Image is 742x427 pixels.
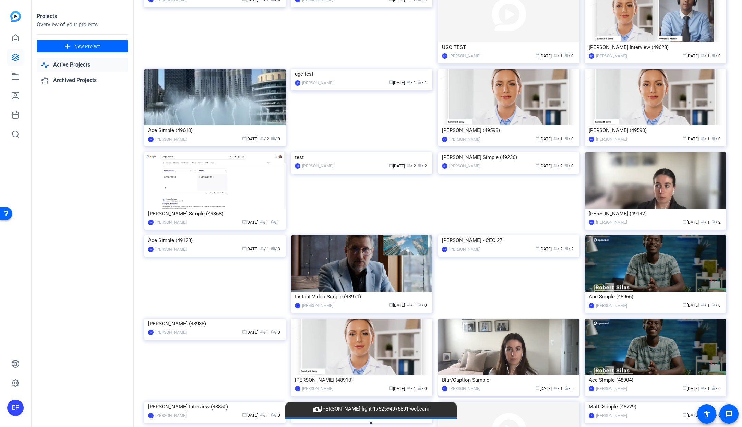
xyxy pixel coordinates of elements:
div: Blur/Caption Sample [442,375,576,385]
div: Instant Video Simple (48971) [295,292,429,302]
div: [PERSON_NAME] [596,385,627,392]
span: group [407,386,411,390]
div: EF [7,400,24,416]
div: JS [589,413,594,418]
div: [PERSON_NAME] [302,163,333,169]
span: / 0 [271,137,280,141]
span: group [701,303,705,307]
span: radio [564,53,569,57]
span: / 1 [260,413,269,418]
span: / 3 [271,247,280,251]
span: calendar_today [242,220,246,224]
span: group [260,330,264,334]
span: calendar_today [683,220,687,224]
div: [PERSON_NAME] [449,385,480,392]
span: [DATE] [683,137,699,141]
span: radio [271,136,275,140]
div: [PERSON_NAME] [449,136,480,143]
span: / 1 [407,386,416,391]
div: EF [589,53,594,59]
span: calendar_today [389,80,393,84]
span: / 1 [407,303,416,308]
span: calendar_today [683,413,687,417]
span: / 1 [553,54,563,58]
span: calendar_today [389,303,393,307]
span: radio [564,386,569,390]
span: calendar_today [683,386,687,390]
span: / 1 [701,137,710,141]
div: EF [589,220,594,225]
div: Overview of your projects [37,21,128,29]
span: group [553,386,558,390]
span: [DATE] [536,247,552,251]
span: group [553,53,558,57]
span: / 2 [564,247,574,251]
span: radio [711,303,716,307]
span: / 0 [711,303,721,308]
div: EF [589,386,594,391]
span: / 0 [271,413,280,418]
div: [PERSON_NAME] [155,136,187,143]
span: [DATE] [242,330,258,335]
span: / 2 [711,220,721,225]
div: [PERSON_NAME] Interview (48850) [148,402,282,412]
span: [DATE] [242,413,258,418]
div: [PERSON_NAME] [596,412,627,419]
span: radio [564,246,569,250]
div: EF [148,413,154,418]
div: [PERSON_NAME] (48938) [148,319,282,329]
div: EF [295,303,300,308]
span: group [553,163,558,167]
span: group [701,53,705,57]
span: group [701,220,705,224]
span: / 0 [711,54,721,58]
span: radio [418,303,422,307]
span: radio [711,220,716,224]
span: radio [564,136,569,140]
span: / 1 [553,137,563,141]
div: EF [442,386,447,391]
span: radio [271,220,275,224]
span: / 0 [418,303,427,308]
a: Archived Projects [37,73,128,87]
span: [DATE] [389,386,405,391]
span: group [407,80,411,84]
div: [PERSON_NAME] [155,246,187,253]
span: radio [271,413,275,417]
span: [DATE] [536,54,552,58]
div: [PERSON_NAME] [302,302,333,309]
img: blue-gradient.svg [10,11,21,22]
span: / 2 [418,164,427,168]
span: group [553,246,558,250]
span: radio [564,163,569,167]
span: [DATE] [536,386,552,391]
div: [PERSON_NAME] (48910) [295,375,429,385]
div: [PERSON_NAME] [302,385,333,392]
span: calendar_today [242,246,246,250]
div: EF [442,137,447,142]
div: JS [442,163,447,169]
span: calendar_today [683,53,687,57]
span: [DATE] [242,220,258,225]
span: / 0 [271,330,280,335]
div: [PERSON_NAME] (49598) [442,125,576,135]
span: calendar_today [389,386,393,390]
span: / 0 [564,164,574,168]
span: / 0 [711,137,721,141]
span: [DATE] [683,413,699,418]
div: ugc test [295,69,429,79]
span: / 1 [701,386,710,391]
span: [PERSON_NAME]-light-1752594976891-webcam [309,405,433,413]
span: / 1 [701,220,710,225]
span: radio [711,386,716,390]
span: / 1 [271,220,280,225]
span: calendar_today [242,413,246,417]
span: / 0 [564,137,574,141]
span: calendar_today [683,136,687,140]
div: EF [148,137,154,142]
span: / 1 [418,80,427,85]
span: / 5 [564,386,574,391]
span: calendar_today [536,246,540,250]
span: radio [271,330,275,334]
div: [PERSON_NAME] Simple (49368) [148,209,282,219]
